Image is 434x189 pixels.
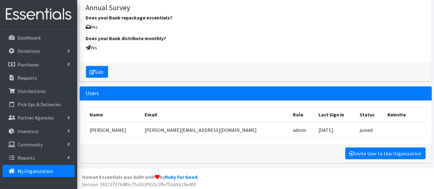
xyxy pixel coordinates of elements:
[18,115,54,121] p: Partner Agencies
[86,66,108,78] a: Edit
[384,107,416,123] th: Reinvite
[2,152,75,164] a: Reports
[141,122,289,138] td: [PERSON_NAME][EMAIL_ADDRESS][DOMAIN_NAME]
[289,107,315,123] th: Role
[82,181,196,187] span: Version: 19213737b485c75c553f910c2ffe75bb9b19e400
[356,122,384,138] td: joined
[2,4,75,25] img: HumanEssentials
[2,85,75,97] a: Distributions
[2,138,75,151] a: Community
[86,36,426,41] h6: Does your Bank distribute monthly?
[141,107,289,123] th: Email
[18,75,37,81] p: Requests
[86,44,426,51] p: Yes
[18,155,35,161] p: Reports
[2,58,75,71] a: Purchases
[18,61,39,68] p: Purchases
[315,107,356,123] th: Last Sign in
[82,174,199,180] strong: Human Essentials was built with by .
[2,165,75,177] a: My Organization
[315,122,356,138] td: [DATE]
[2,31,75,44] a: Dashboard
[18,48,40,54] p: Donations
[2,111,75,124] a: Partner Agencies
[86,107,141,123] th: Name
[18,128,38,134] p: Inventory
[2,45,75,57] a: Donations
[18,141,43,148] p: Community
[2,72,75,84] a: Requests
[18,88,46,94] p: Distributions
[18,101,61,107] p: Pick Ups & Deliveries
[2,125,75,137] a: Inventory
[2,98,75,111] a: Pick Ups & Deliveries
[165,174,197,180] a: Ruby for Good
[86,90,99,97] h2: Users
[356,107,384,123] th: Status
[289,122,315,138] td: admin
[86,3,426,12] h4: Annual Survey
[18,168,53,174] p: My Organization
[345,148,426,159] a: Invite User to this Organization
[18,35,40,41] p: Dashboard
[86,15,426,21] h6: Does your Bank repackage essentials?
[86,23,426,31] p: Yes
[86,122,141,138] td: [PERSON_NAME]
